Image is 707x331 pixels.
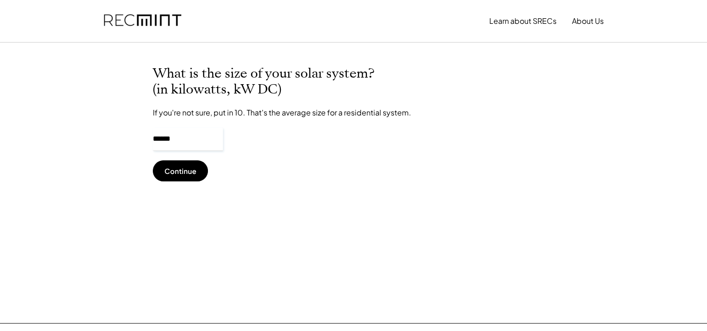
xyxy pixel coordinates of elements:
[153,66,433,98] h2: What is the size of your solar system? (in kilowatts, kW DC)
[153,160,208,181] button: Continue
[153,107,411,118] div: If you're not sure, put in 10. That's the average size for a residential system.
[104,5,181,37] img: recmint-logotype%403x.png
[489,12,557,30] button: Learn about SRECs
[572,12,604,30] button: About Us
